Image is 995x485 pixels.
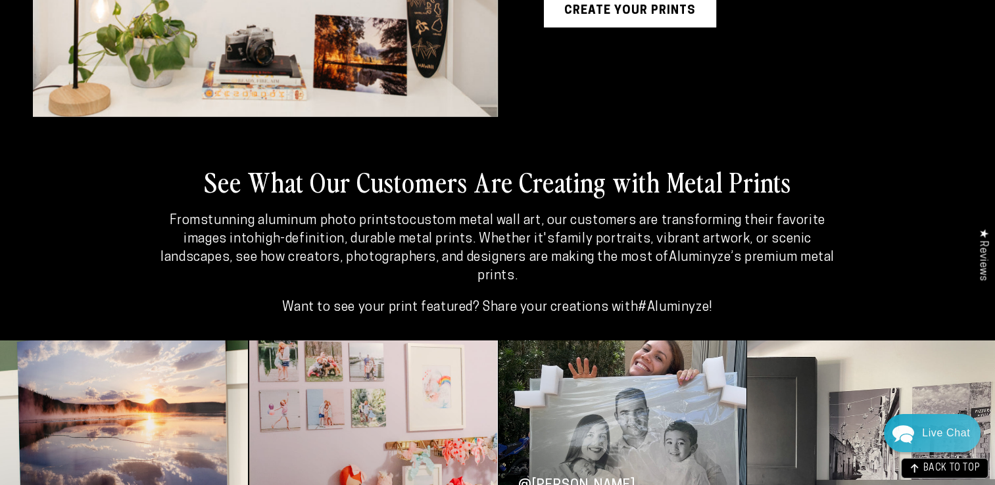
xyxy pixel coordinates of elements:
[255,233,473,246] strong: high-definition, durable metal prints
[158,298,837,317] p: Want to see your print featured? Share your creations with !
[970,218,995,291] div: Click to open Judge.me floating reviews tab
[158,212,837,285] p: From to , our customers are transforming their favorite images into . Whether it's , see how crea...
[923,464,980,473] span: BACK TO TOP
[201,214,397,227] strong: stunning aluminum photo prints
[99,164,896,198] h2: See What Our Customers Are Creating with Metal Prints
[884,414,981,452] div: Chat widget toggle
[410,214,541,227] strong: custom metal wall art
[922,414,970,452] div: Contact Us Directly
[160,233,812,264] strong: family portraits, vibrant artwork, or scenic landscapes
[638,301,709,314] strong: #Aluminyze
